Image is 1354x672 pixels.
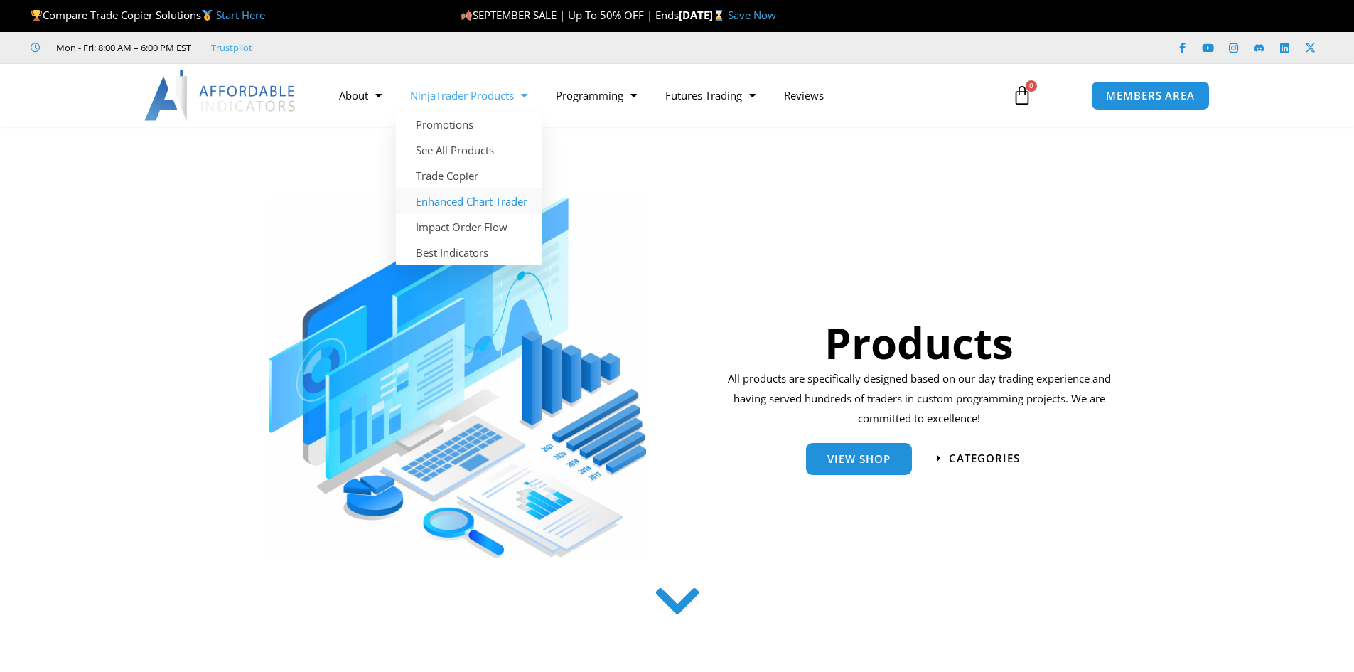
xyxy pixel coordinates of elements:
[723,369,1116,429] p: All products are specifically designed based on our day trading experience and having served hund...
[991,75,1053,116] a: 0
[396,137,542,163] a: See All Products
[31,10,42,21] img: 🏆
[269,198,646,558] img: ProductsSection scaled | Affordable Indicators – NinjaTrader
[679,8,728,22] strong: [DATE]
[396,163,542,188] a: Trade Copier
[949,453,1020,464] span: categories
[723,313,1116,373] h1: Products
[1091,81,1210,110] a: MEMBERS AREA
[1106,90,1195,101] span: MEMBERS AREA
[770,79,838,112] a: Reviews
[396,214,542,240] a: Impact Order Flow
[651,79,770,112] a: Futures Trading
[211,39,252,56] a: Trustpilot
[806,443,912,475] a: View Shop
[714,10,724,21] img: ⌛
[937,453,1020,464] a: categories
[144,70,297,121] img: LogoAI | Affordable Indicators – NinjaTrader
[542,79,651,112] a: Programming
[1026,80,1037,92] span: 0
[325,79,996,112] nav: Menu
[396,112,542,265] ul: NinjaTrader Products
[396,79,542,112] a: NinjaTrader Products
[461,10,472,21] img: 🍂
[325,79,396,112] a: About
[827,454,891,464] span: View Shop
[202,10,213,21] img: 🥇
[728,8,776,22] a: Save Now
[53,39,191,56] span: Mon - Fri: 8:00 AM – 6:00 PM EST
[396,188,542,214] a: Enhanced Chart Trader
[461,8,679,22] span: SEPTEMBER SALE | Up To 50% OFF | Ends
[216,8,265,22] a: Start Here
[396,112,542,137] a: Promotions
[396,240,542,265] a: Best Indicators
[31,8,265,22] span: Compare Trade Copier Solutions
